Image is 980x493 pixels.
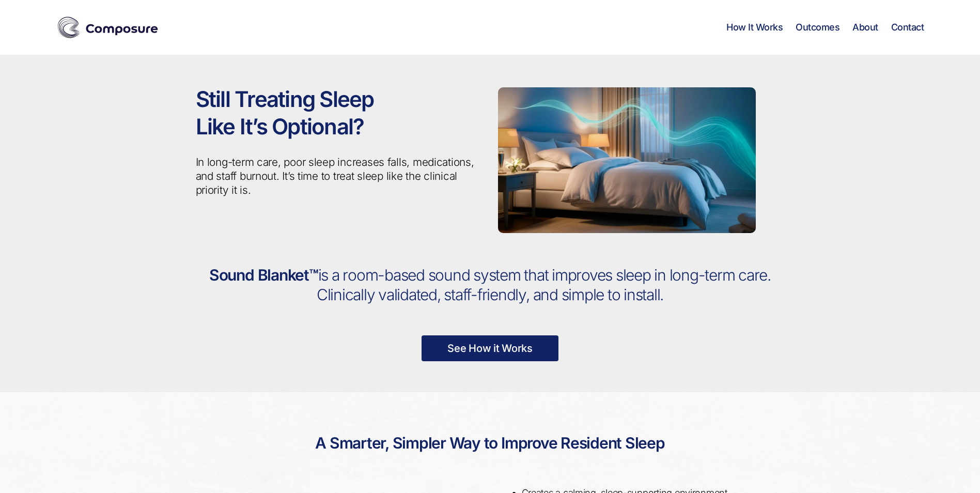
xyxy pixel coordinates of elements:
[56,14,160,40] img: Composure
[196,266,785,304] h2: Sound Blanket™
[852,22,878,33] a: About
[891,22,924,33] a: Contact
[726,22,924,33] nav: Horizontal
[317,266,771,304] span: is a room-based sound system that improves sleep in long-term care. Clinically validated, staff-f...
[196,86,483,140] h1: Still Treating Sleep Like It’s Optional?
[796,22,839,33] a: Outcomes
[726,22,783,33] a: How It Works
[196,156,483,197] p: In long-term care, poor sleep increases falls, medications, and staff burnout. It’s time to treat...
[196,423,785,464] h2: A Smarter, Simpler Way to Improve Resident Sleep
[422,335,558,361] a: See How it Works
